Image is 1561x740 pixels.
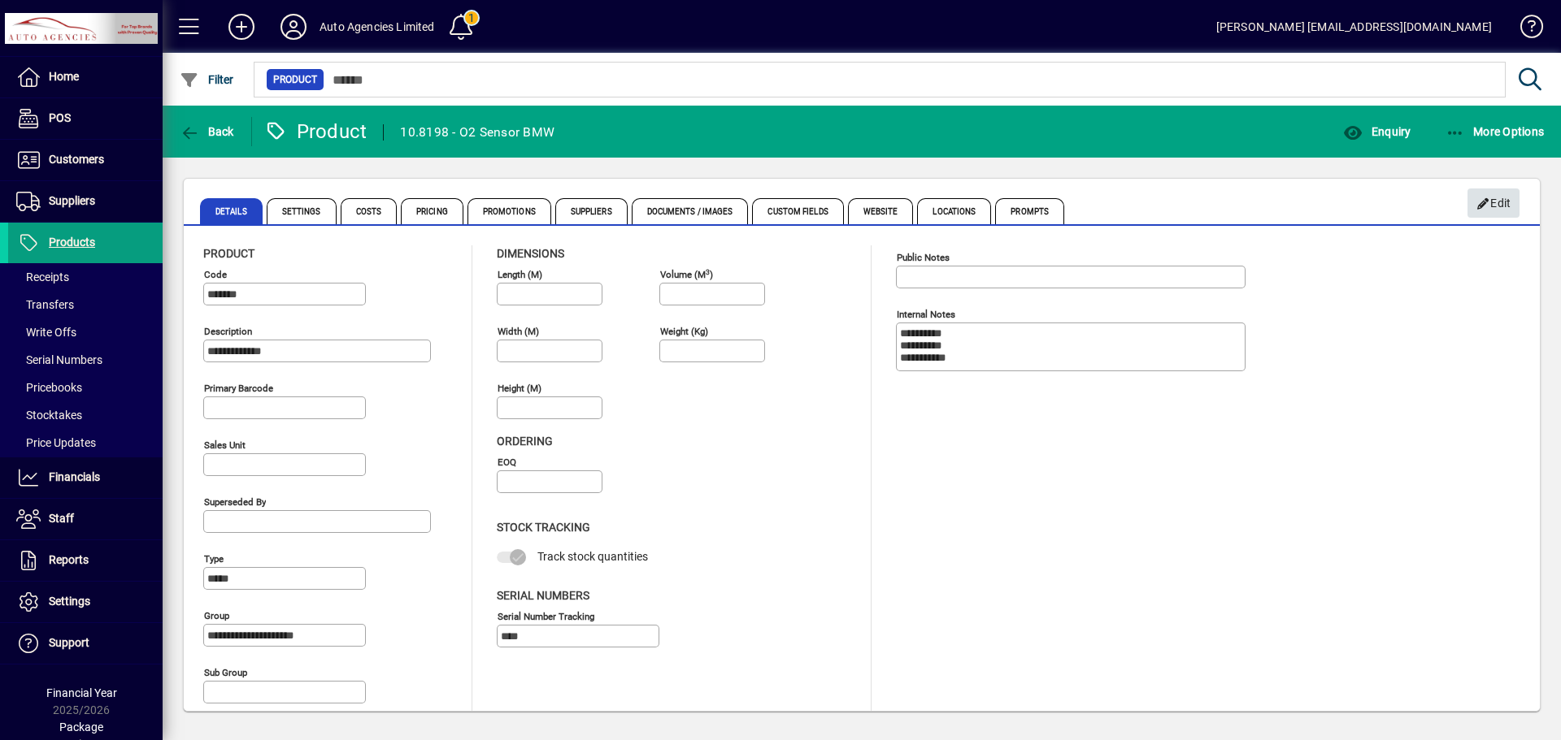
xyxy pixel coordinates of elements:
[215,12,267,41] button: Add
[273,71,317,88] span: Product
[341,198,398,224] span: Costs
[163,117,252,146] app-page-header-button: Back
[555,198,628,224] span: Suppliers
[204,610,229,621] mat-label: Group
[204,439,246,451] mat-label: Sales unit
[706,267,710,275] sup: 3
[16,353,102,366] span: Serial Numbers
[46,686,117,699] span: Financial Year
[204,667,247,678] mat-label: Sub group
[204,496,266,508] mat-label: Superseded by
[498,383,541,394] mat-label: Height (m)
[59,721,103,734] span: Package
[16,270,69,283] span: Receipts
[8,540,163,581] a: Reports
[1339,117,1415,146] button: Enquiry
[848,198,914,224] span: Website
[180,125,234,138] span: Back
[917,198,991,224] span: Locations
[995,198,1064,224] span: Prompts
[8,374,163,401] a: Pricebooks
[8,318,163,346] a: Write Offs
[49,70,79,83] span: Home
[401,198,463,224] span: Pricing
[497,247,564,260] span: Dimensions
[203,247,254,260] span: Product
[8,429,163,457] a: Price Updates
[8,582,163,622] a: Settings
[897,252,950,263] mat-label: Public Notes
[497,521,590,534] span: Stock Tracking
[176,117,238,146] button: Back
[498,457,516,468] mat-label: EOQ
[49,470,100,483] span: Financials
[8,401,163,429] a: Stocktakes
[49,194,95,207] span: Suppliers
[49,636,89,649] span: Support
[16,298,74,311] span: Transfers
[8,57,163,97] a: Home
[660,269,713,280] mat-label: Volume (m )
[204,553,224,565] mat-label: Type
[8,98,163,139] a: POS
[176,65,238,94] button: Filter
[49,236,95,249] span: Products
[1508,3,1541,56] a: Knowledge Base
[8,140,163,180] a: Customers
[16,326,76,339] span: Write Offs
[320,14,435,40] div: Auto Agencies Limited
[752,198,843,224] span: Custom Fields
[8,623,163,664] a: Support
[497,589,589,602] span: Serial Numbers
[1216,14,1492,40] div: [PERSON_NAME] [EMAIL_ADDRESS][DOMAIN_NAME]
[497,435,553,448] span: Ordering
[200,198,263,224] span: Details
[498,326,539,337] mat-label: Width (m)
[267,12,320,41] button: Profile
[16,409,82,422] span: Stocktakes
[204,326,252,337] mat-label: Description
[264,119,367,145] div: Product
[1476,190,1511,217] span: Edit
[16,381,82,394] span: Pricebooks
[204,269,227,280] mat-label: Code
[8,181,163,222] a: Suppliers
[8,457,163,498] a: Financials
[537,550,648,563] span: Track stock quantities
[267,198,337,224] span: Settings
[16,436,96,449] span: Price Updates
[498,269,542,280] mat-label: Length (m)
[8,291,163,318] a: Transfers
[180,73,234,86] span: Filter
[8,499,163,539] a: Staff
[49,153,104,166] span: Customers
[8,346,163,374] a: Serial Numbers
[49,553,89,566] span: Reports
[49,111,71,124] span: POS
[49,512,74,525] span: Staff
[660,326,708,337] mat-label: Weight (Kg)
[1446,125,1545,138] span: More Options
[1343,125,1411,138] span: Enquiry
[467,198,551,224] span: Promotions
[498,610,594,621] mat-label: Serial Number tracking
[1468,188,1520,218] button: Edit
[8,263,163,291] a: Receipts
[204,383,273,394] mat-label: Primary barcode
[632,198,749,224] span: Documents / Images
[1441,117,1549,146] button: More Options
[400,119,554,145] div: 10.8198 - O2 Sensor BMW
[49,595,90,608] span: Settings
[897,309,955,320] mat-label: Internal Notes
